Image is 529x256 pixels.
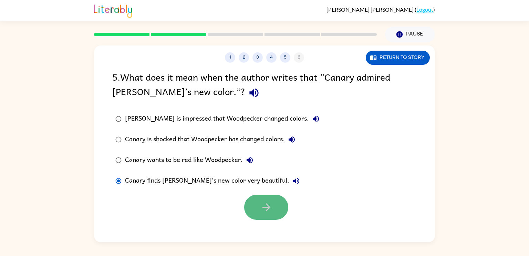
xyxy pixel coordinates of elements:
[366,51,430,65] button: Return to story
[125,153,257,167] div: Canary wants to be red like Woodpecker.
[112,70,417,102] div: 5 . What does it mean when the author writes that “Canary admired [PERSON_NAME]’s new color.”?
[125,174,303,188] div: Canary finds [PERSON_NAME]'s new color very beautiful.
[266,52,277,63] button: 4
[326,6,435,13] div: ( )
[280,52,290,63] button: 5
[385,27,435,42] button: Pause
[94,3,132,18] img: Literably
[243,153,257,167] button: Canary wants to be red like Woodpecker.
[326,6,415,13] span: [PERSON_NAME] [PERSON_NAME]
[225,52,235,63] button: 1
[125,112,323,126] div: [PERSON_NAME] is impressed that Woodpecker changed colors.
[239,52,249,63] button: 2
[416,6,433,13] a: Logout
[309,112,323,126] button: [PERSON_NAME] is impressed that Woodpecker changed colors.
[285,133,299,146] button: Canary is shocked that Woodpecker has changed colors.
[125,133,299,146] div: Canary is shocked that Woodpecker has changed colors.
[289,174,303,188] button: Canary finds [PERSON_NAME]'s new color very beautiful.
[252,52,263,63] button: 3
